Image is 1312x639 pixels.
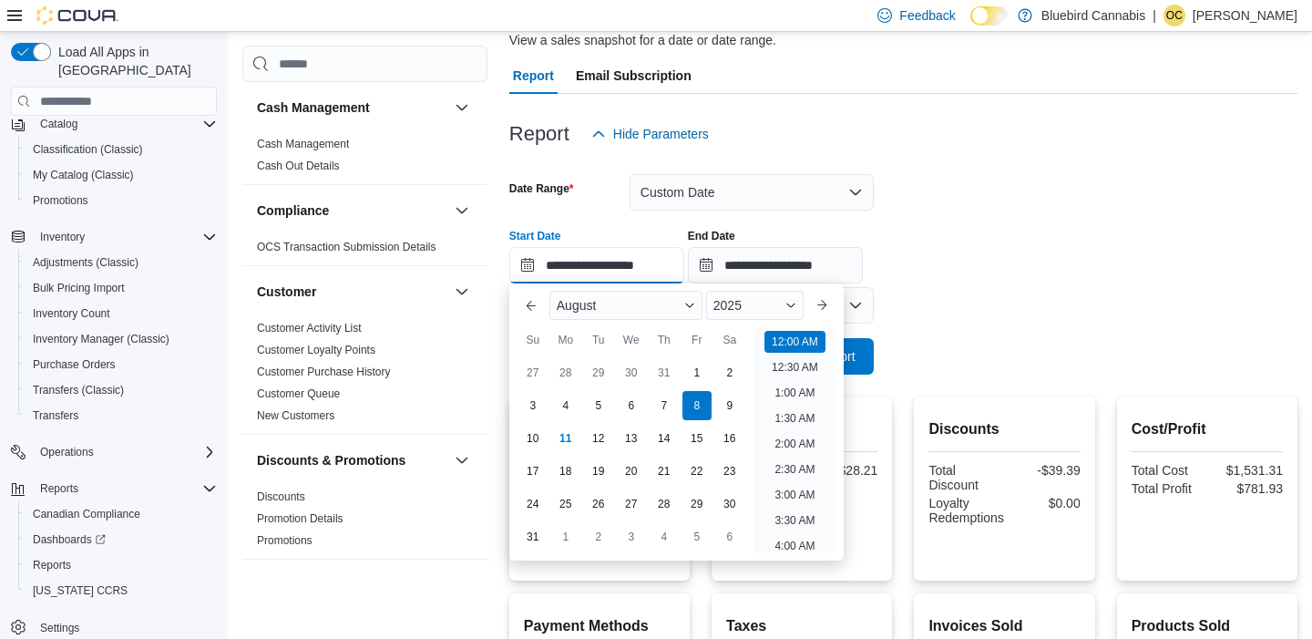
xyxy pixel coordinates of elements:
[33,357,116,372] span: Purchase Orders
[518,522,548,551] div: day-31
[584,325,613,355] div: Tu
[584,457,613,486] div: day-19
[257,201,329,220] h3: Compliance
[509,247,684,283] input: Press the down key to enter a popover containing a calendar. Press the escape key to close the po...
[26,164,217,186] span: My Catalog (Classic)
[33,255,138,270] span: Adjustments (Classic)
[26,252,217,273] span: Adjustments (Classic)
[1011,496,1081,510] div: $0.00
[551,358,580,387] div: day-28
[26,303,118,325] a: Inventory Count
[617,391,646,420] div: day-6
[257,365,391,379] span: Customer Purchase History
[451,449,473,471] button: Discounts & Promotions
[18,403,224,428] button: Transfers
[26,580,217,602] span: Washington CCRS
[513,57,554,94] span: Report
[630,174,874,211] button: Custom Date
[767,535,822,557] li: 4:00 AM
[557,298,597,313] span: August
[928,496,1004,525] div: Loyalty Redemptions
[257,98,447,117] button: Cash Management
[257,386,340,401] span: Customer Queue
[40,445,94,459] span: Operations
[451,97,473,119] button: Cash Management
[257,137,349,151] span: Cash Management
[682,358,712,387] div: day-1
[650,391,679,420] div: day-7
[617,457,646,486] div: day-20
[1132,463,1204,478] div: Total Cost
[33,193,88,208] span: Promotions
[18,137,224,162] button: Classification (Classic)
[764,331,825,353] li: 12:00 AM
[26,164,141,186] a: My Catalog (Classic)
[1211,463,1283,478] div: $1,531.31
[524,615,675,637] h2: Payment Methods
[1132,615,1283,637] h2: Products Sold
[970,6,1009,26] input: Dark Mode
[257,490,305,503] a: Discounts
[451,281,473,303] button: Customer
[4,476,224,501] button: Reports
[1211,481,1283,496] div: $781.93
[848,298,863,313] button: Open list of options
[33,408,78,423] span: Transfers
[26,354,217,376] span: Purchase Orders
[33,617,87,639] a: Settings
[1163,5,1185,26] div: Olivia Campagna
[518,490,548,519] div: day-24
[517,291,546,320] button: Previous Month
[257,159,340,173] span: Cash Out Details
[715,490,744,519] div: day-30
[33,383,124,397] span: Transfers (Classic)
[549,291,702,320] div: Button. Open the month selector. August is currently selected.
[26,328,177,350] a: Inventory Manager (Classic)
[715,325,744,355] div: Sa
[899,6,955,25] span: Feedback
[767,433,822,455] li: 2:00 AM
[257,512,343,525] a: Promotion Details
[650,522,679,551] div: day-4
[26,554,78,576] a: Reports
[682,424,712,453] div: day-15
[257,241,436,253] a: OCS Transaction Submission Details
[650,358,679,387] div: day-31
[26,379,131,401] a: Transfers (Classic)
[257,490,305,504] span: Discounts
[4,439,224,465] button: Operations
[713,298,742,313] span: 2025
[257,409,334,422] a: New Customers
[18,188,224,213] button: Promotions
[33,532,106,547] span: Dashboards
[257,533,313,548] span: Promotions
[33,113,85,135] button: Catalog
[584,522,613,551] div: day-2
[26,139,150,160] a: Classification (Classic)
[584,116,716,152] button: Hide Parameters
[257,387,340,400] a: Customer Queue
[928,463,1000,492] div: Total Discount
[584,424,613,453] div: day-12
[257,534,313,547] a: Promotions
[33,226,92,248] button: Inventory
[715,522,744,551] div: day-6
[517,356,746,553] div: August, 2025
[451,200,473,222] button: Compliance
[257,160,340,172] a: Cash Out Details
[26,190,96,211] a: Promotions
[33,168,134,182] span: My Catalog (Classic)
[807,291,836,320] button: Next month
[617,490,646,519] div: day-27
[33,306,110,321] span: Inventory Count
[613,125,709,143] span: Hide Parameters
[509,229,561,243] label: Start Date
[18,326,224,352] button: Inventory Manager (Classic)
[4,224,224,250] button: Inventory
[18,578,224,603] button: [US_STATE] CCRS
[257,451,405,469] h3: Discounts & Promotions
[753,327,836,553] ul: Time
[1132,481,1204,496] div: Total Profit
[726,615,877,637] h2: Taxes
